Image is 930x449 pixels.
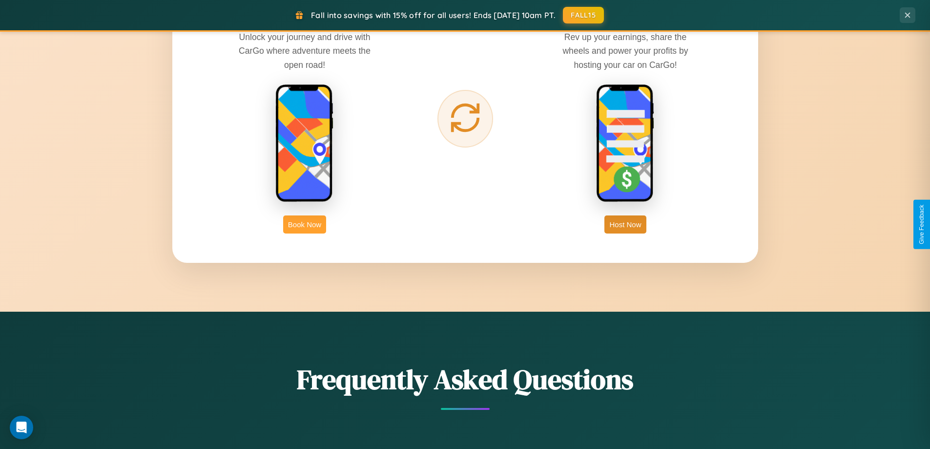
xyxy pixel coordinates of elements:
button: Host Now [604,215,646,234]
img: host phone [596,84,655,203]
img: rent phone [275,84,334,203]
button: FALL15 [563,7,604,23]
h2: Frequently Asked Questions [172,361,758,398]
div: Give Feedback [918,205,925,244]
div: Open Intercom Messenger [10,416,33,439]
p: Rev up your earnings, share the wheels and power your profits by hosting your car on CarGo! [552,30,699,71]
span: Fall into savings with 15% off for all users! Ends [DATE] 10am PT. [311,10,556,20]
p: Unlock your journey and drive with CarGo where adventure meets the open road! [231,30,378,71]
button: Book Now [283,215,326,234]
